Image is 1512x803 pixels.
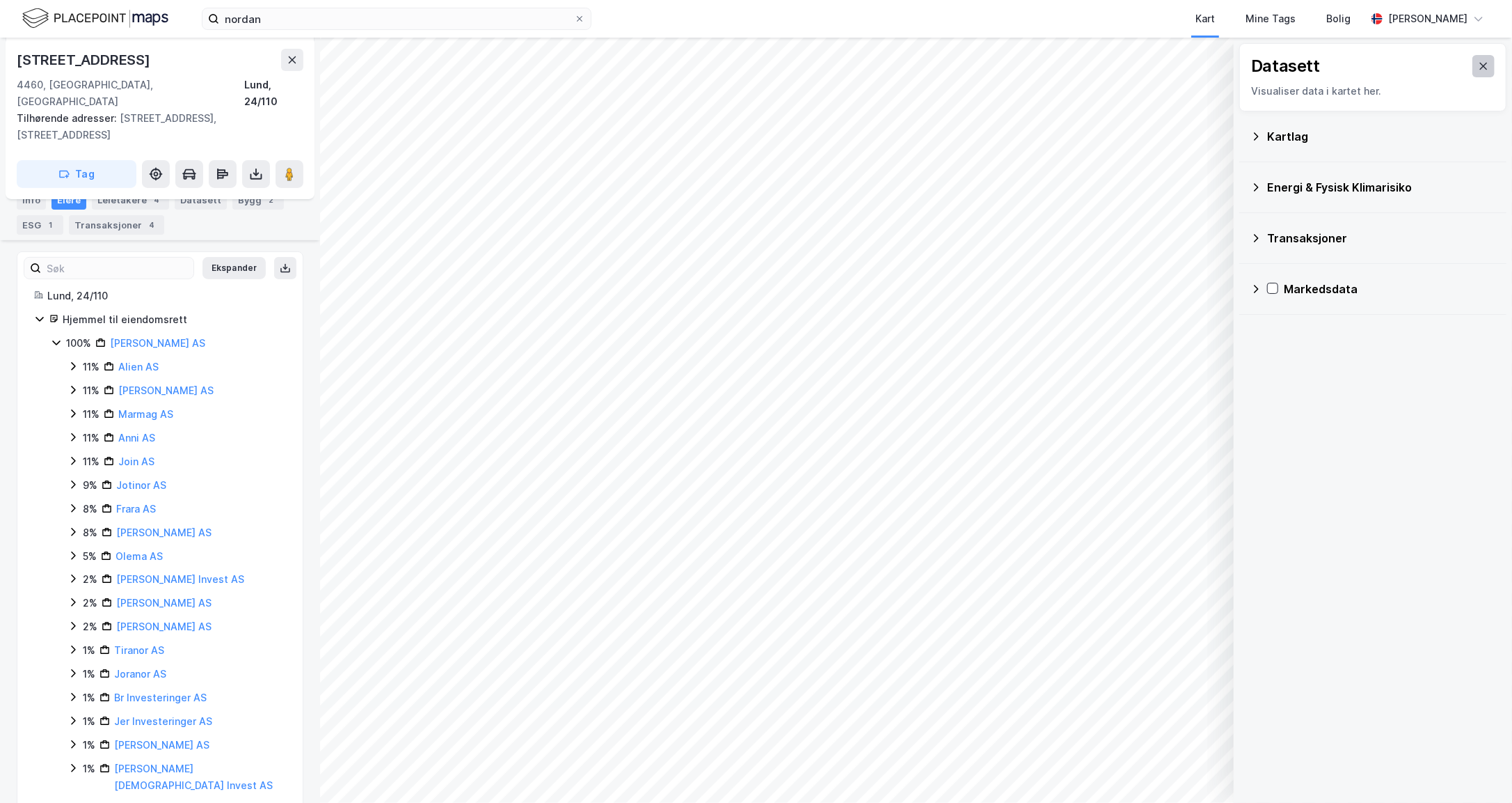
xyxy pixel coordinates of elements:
div: Bygg [232,190,284,210]
a: Marmag AS [118,408,173,420]
div: [STREET_ADDRESS] [17,49,153,71]
div: Visualiser data i kartet her. [1251,83,1495,100]
div: Energi & Fysisk Klimarisiko [1267,179,1495,196]
div: Leietakere [92,190,169,210]
a: Tiranor AS [114,644,164,656]
div: Mine Tags [1246,10,1296,27]
div: 1 [44,218,58,232]
iframe: Chat Widget [1442,736,1512,803]
div: 4 [145,218,159,232]
a: [PERSON_NAME] AS [118,384,214,396]
div: Info [17,190,46,210]
div: 11% [83,382,100,399]
div: ESG [17,215,63,235]
div: Kart [1195,10,1215,27]
button: Tag [17,160,136,188]
div: Lund, 24/110 [47,288,286,304]
div: 8% [83,501,97,517]
div: 11% [83,453,100,470]
div: 2 [264,193,278,207]
a: Join AS [118,455,154,467]
div: Kartlag [1267,128,1495,145]
div: Markedsdata [1284,281,1495,297]
a: [PERSON_NAME] AS [114,739,209,751]
a: [PERSON_NAME] Invest AS [116,573,244,585]
div: Lund, 24/110 [244,77,303,110]
div: 2% [83,618,97,635]
div: 4460, [GEOGRAPHIC_DATA], [GEOGRAPHIC_DATA] [17,77,244,110]
div: Datasett [1251,55,1320,77]
div: Chatt-widget [1442,736,1512,803]
a: Jer Investeringer AS [114,715,212,727]
div: 1% [83,761,95,777]
div: 1% [83,689,95,706]
div: Bolig [1326,10,1351,27]
a: Br Investeringer AS [114,692,207,703]
div: Eiere [51,190,86,210]
div: [PERSON_NAME] [1388,10,1467,27]
button: Ekspander [202,257,266,279]
a: [PERSON_NAME] AS [116,621,212,632]
div: 9% [83,477,97,494]
a: Jotinor AS [116,479,166,491]
div: 4 [150,193,164,207]
div: [STREET_ADDRESS], [STREET_ADDRESS] [17,110,292,143]
a: Frara AS [116,503,156,515]
a: Anni AS [118,432,155,444]
div: 11% [83,406,100,423]
input: Søk på adresse, matrikkel, gårdeiere, leietakere eller personer [219,8,574,29]
div: 2% [83,571,97,588]
div: 1% [83,713,95,730]
div: 11% [83,359,100,375]
div: 1% [83,642,95,659]
a: Alien AS [118,361,159,373]
a: [PERSON_NAME] AS [116,527,212,538]
div: 100% [66,335,91,352]
span: Tilhørende adresser: [17,112,120,124]
div: 8% [83,524,97,541]
div: 1% [83,737,95,754]
div: Datasett [175,190,227,210]
img: logo.f888ab2527a4732fd821a326f86c7f29.svg [22,6,168,31]
div: 5% [83,548,97,565]
a: Joranor AS [114,668,166,680]
div: 1% [83,666,95,683]
a: [PERSON_NAME][DEMOGRAPHIC_DATA] Invest AS [114,763,273,791]
a: Olema AS [116,550,163,562]
a: [PERSON_NAME] AS [110,337,205,349]
input: Søk [41,258,193,279]
div: Transaksjoner [69,215,164,235]
div: 11% [83,430,100,446]
div: 2% [83,595,97,611]
a: [PERSON_NAME] AS [116,597,212,609]
div: Transaksjoner [1267,230,1495,247]
div: Hjemmel til eiendomsrett [63,311,286,328]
